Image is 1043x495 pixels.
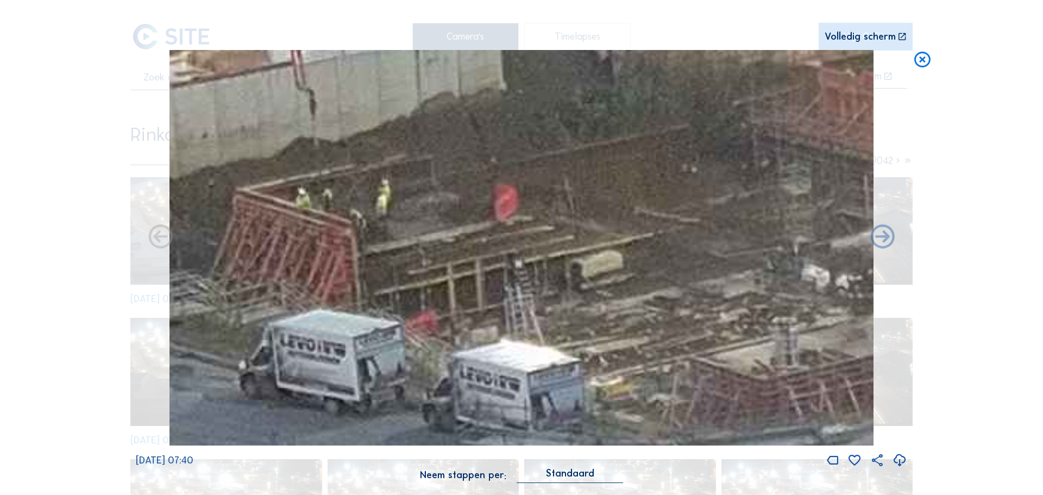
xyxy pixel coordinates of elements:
[868,223,897,252] i: Back
[146,223,175,252] i: Forward
[546,468,594,478] div: Standaard
[825,32,896,42] div: Volledig scherm
[517,468,623,483] div: Standaard
[136,454,193,466] span: [DATE] 07:40
[169,50,874,446] img: Image
[420,471,506,480] div: Neem stappen per:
